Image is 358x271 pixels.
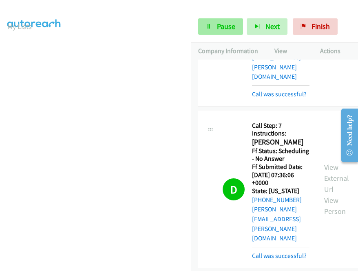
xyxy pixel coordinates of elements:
a: [PERSON_NAME][EMAIL_ADDRESS][PERSON_NAME][DOMAIN_NAME] [252,205,301,242]
a: Finish [293,18,338,35]
h5: Call Step: 7 [252,122,309,130]
a: My Lists [7,22,32,31]
h5: Ff Status: Scheduling - No Answer [252,147,309,163]
a: [PHONE_NUMBER] [252,196,302,204]
iframe: Resource Center [335,103,358,168]
h1: D [223,178,245,200]
h5: Instructions: [252,129,309,138]
a: [EMAIL_ADDRESS][PERSON_NAME][DOMAIN_NAME] [252,53,301,80]
span: Next [265,22,280,31]
p: Actions [320,46,351,56]
a: Call was successful? [252,252,307,260]
a: View Person [324,195,346,216]
a: View External Url [324,162,349,194]
span: Pause [217,22,235,31]
h2: [PERSON_NAME] [252,138,309,147]
a: Call was successful? [252,90,307,98]
span: Finish [312,22,330,31]
p: View [274,46,305,56]
h5: State: [US_STATE] [252,187,309,195]
button: Next [247,18,287,35]
h5: Ff Submitted Date: [DATE] 07:36:06 +0000 [252,163,309,187]
a: Pause [198,18,243,35]
p: Company Information [198,46,260,56]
